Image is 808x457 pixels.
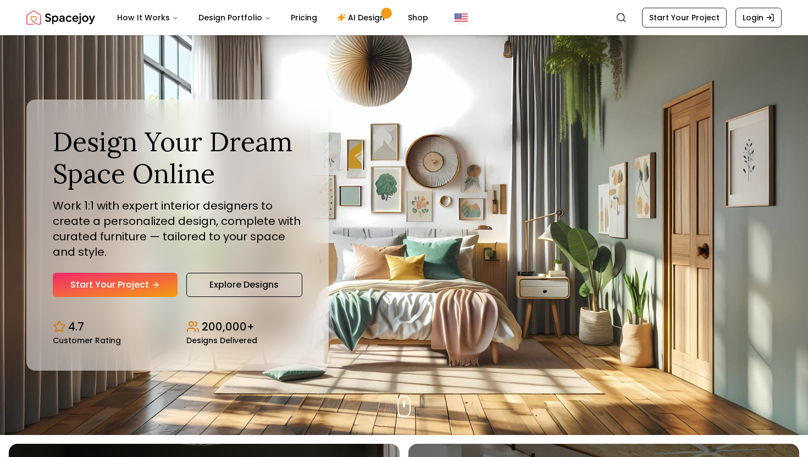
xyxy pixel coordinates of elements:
a: Start Your Project [53,273,178,297]
p: 4.7 [68,319,84,334]
img: Spacejoy Logo [26,7,95,29]
h1: Design Your Dream Space Online [53,126,302,189]
a: Start Your Project [642,8,727,27]
a: Shop [399,7,437,29]
button: How It Works [108,7,187,29]
a: Pricing [282,7,326,29]
small: Customer Rating [53,337,121,344]
img: United States [455,11,468,24]
nav: Main [108,7,437,29]
p: Work 1:1 with expert interior designers to create a personalized design, complete with curated fu... [53,198,302,260]
a: Spacejoy [26,7,95,29]
div: Design stats [53,310,302,344]
button: Design Portfolio [190,7,280,29]
p: 200,000+ [202,319,254,334]
a: Explore Designs [186,273,302,297]
a: Login [735,8,782,27]
a: AI Design [328,7,397,29]
small: Designs Delivered [186,337,257,344]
